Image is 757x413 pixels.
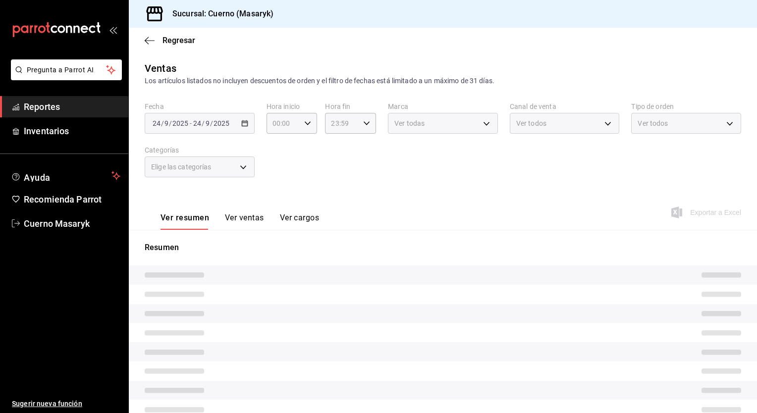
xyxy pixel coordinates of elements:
label: Marca [388,103,498,110]
span: Elige las categorías [151,162,212,172]
span: Recomienda Parrot [24,193,120,206]
span: Reportes [24,100,120,113]
p: Resumen [145,242,741,254]
div: navigation tabs [161,213,319,230]
label: Canal de venta [510,103,620,110]
span: Ver todos [638,118,668,128]
button: Ver cargos [280,213,320,230]
input: ---- [172,119,189,127]
span: / [210,119,213,127]
span: Ver todas [394,118,425,128]
label: Categorías [145,147,255,154]
input: -- [193,119,202,127]
button: Ver ventas [225,213,264,230]
span: / [202,119,205,127]
span: - [190,119,192,127]
span: Ayuda [24,170,108,182]
div: Los artículos listados no incluyen descuentos de orden y el filtro de fechas está limitado a un m... [145,76,741,86]
input: -- [164,119,169,127]
a: Pregunta a Parrot AI [7,72,122,82]
h3: Sucursal: Cuerno (Masaryk) [164,8,273,20]
button: Regresar [145,36,195,45]
button: Ver resumen [161,213,209,230]
span: / [169,119,172,127]
label: Hora fin [325,103,376,110]
span: Regresar [162,36,195,45]
span: Pregunta a Parrot AI [27,65,107,75]
input: ---- [213,119,230,127]
label: Hora inicio [267,103,318,110]
button: Pregunta a Parrot AI [11,59,122,80]
span: Sugerir nueva función [12,399,120,409]
input: -- [152,119,161,127]
span: Inventarios [24,124,120,138]
span: / [161,119,164,127]
input: -- [205,119,210,127]
button: open_drawer_menu [109,26,117,34]
span: Ver todos [516,118,546,128]
span: Cuerno Masaryk [24,217,120,230]
div: Ventas [145,61,176,76]
label: Fecha [145,103,255,110]
label: Tipo de orden [631,103,741,110]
